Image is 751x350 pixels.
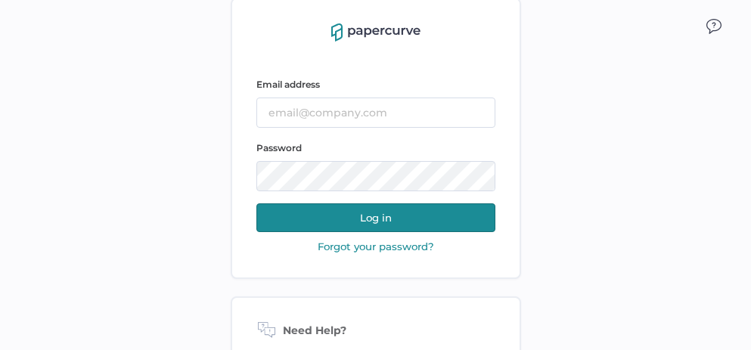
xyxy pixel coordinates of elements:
span: Password [256,142,302,153]
span: Email address [256,79,320,90]
img: icon_chat.2bd11823.svg [706,19,722,34]
input: email@company.com [256,98,495,128]
div: Need Help? [256,322,495,340]
img: need-help-icon.d526b9f7.svg [256,322,277,340]
button: Forgot your password? [313,240,439,253]
button: Log in [256,203,495,232]
img: papercurve-logo-colour.7244d18c.svg [331,23,420,42]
